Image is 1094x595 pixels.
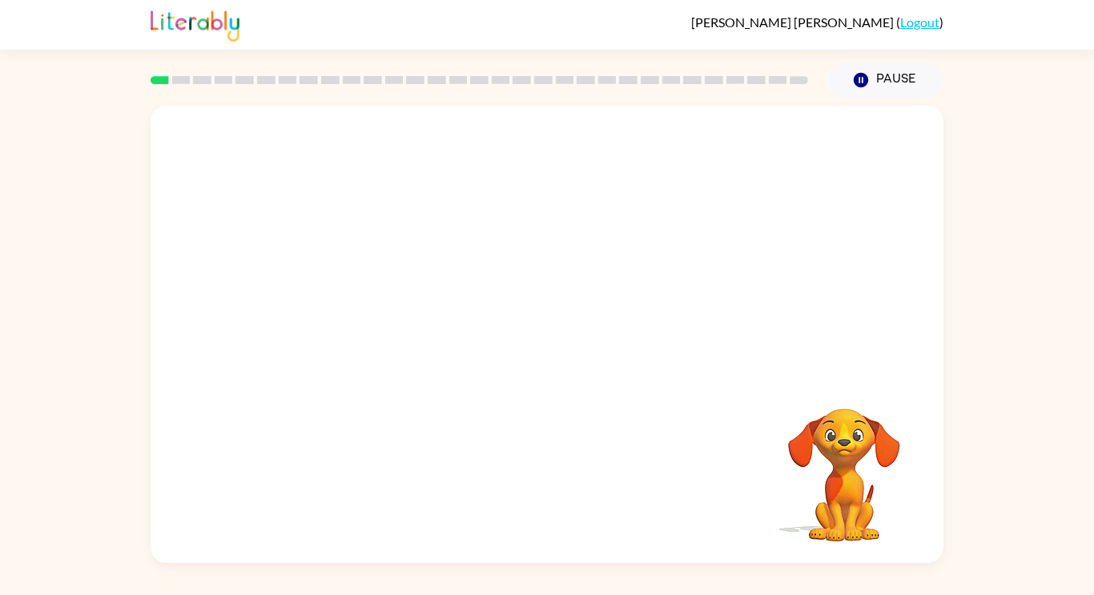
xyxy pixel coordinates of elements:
img: Literably [151,6,239,42]
video: Your browser must support playing .mp4 files to use Literably. Please try using another browser. [764,384,924,544]
a: Logout [900,14,939,30]
button: Pause [827,62,943,98]
div: ( ) [691,14,943,30]
span: [PERSON_NAME] [PERSON_NAME] [691,14,896,30]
